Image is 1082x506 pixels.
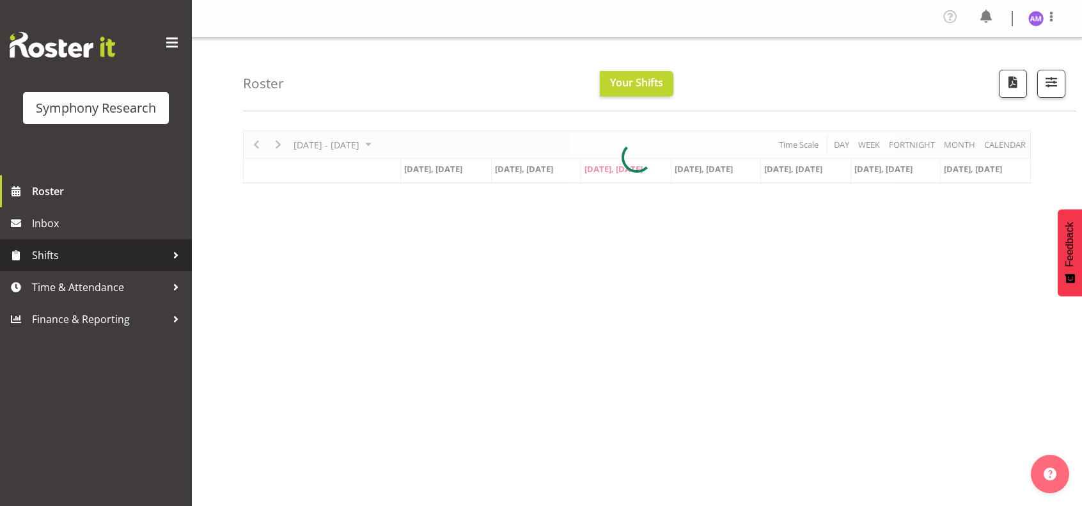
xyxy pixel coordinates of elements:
[10,32,115,58] img: Rosterit website logo
[999,70,1027,98] button: Download a PDF of the roster according to the set date range.
[32,214,185,233] span: Inbox
[36,99,156,118] div: Symphony Research
[32,246,166,265] span: Shifts
[1058,209,1082,296] button: Feedback - Show survey
[243,76,284,91] h4: Roster
[600,71,673,97] button: Your Shifts
[1028,11,1044,26] img: amal-makan1835.jpg
[32,182,185,201] span: Roster
[32,310,166,329] span: Finance & Reporting
[32,278,166,297] span: Time & Attendance
[610,75,663,90] span: Your Shifts
[1037,70,1065,98] button: Filter Shifts
[1064,222,1076,267] span: Feedback
[1044,468,1056,480] img: help-xxl-2.png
